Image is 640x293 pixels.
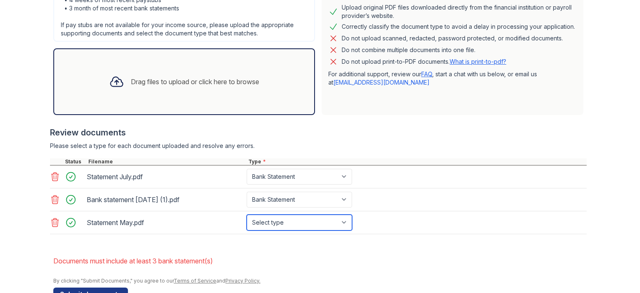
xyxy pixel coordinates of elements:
[342,33,563,43] div: Do not upload scanned, redacted, password protected, or modified documents.
[342,45,475,55] div: Do not combine multiple documents into one file.
[342,22,575,32] div: Correctly classify the document type to avoid a delay in processing your application.
[50,127,587,138] div: Review documents
[450,58,506,65] a: What is print-to-pdf?
[174,278,216,284] a: Terms of Service
[328,70,577,87] p: For additional support, review our , start a chat with us below, or email us at
[87,216,243,229] div: Statement May.pdf
[131,77,259,87] div: Drag files to upload or click here to browse
[225,278,260,284] a: Privacy Policy.
[333,79,430,86] a: [EMAIL_ADDRESS][DOMAIN_NAME]
[247,158,587,165] div: Type
[53,278,587,284] div: By clicking "Submit Documents," you agree to our and
[87,193,243,206] div: Bank statement [DATE] (1).pdf
[53,253,587,269] li: Documents must include at least 3 bank statement(s)
[63,158,87,165] div: Status
[342,3,577,20] div: Upload original PDF files downloaded directly from the financial institution or payroll provider’...
[50,142,587,150] div: Please select a type for each document uploaded and resolve any errors.
[87,170,243,183] div: Statement July.pdf
[342,58,506,66] p: Do not upload print-to-PDF documents.
[421,70,432,78] a: FAQ
[87,158,247,165] div: Filename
